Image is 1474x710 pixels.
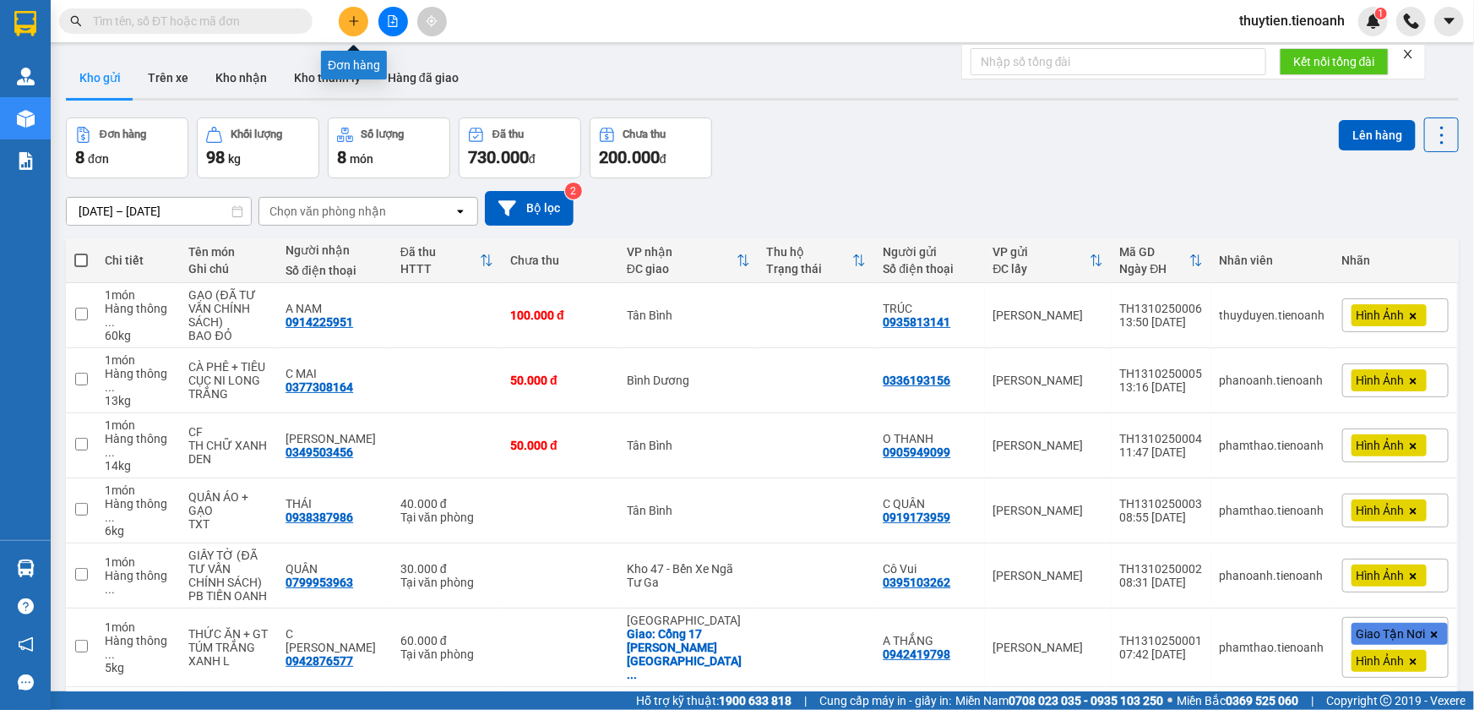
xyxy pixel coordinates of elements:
[627,262,737,276] div: ĐC giao
[1009,694,1163,707] strong: 0708 023 035 - 0935 103 250
[17,560,35,577] img: warehouse-icon
[660,152,666,166] span: đ
[286,264,383,277] div: Số điện thoại
[883,432,976,445] div: O THANH
[286,367,383,380] div: C MAI
[105,647,115,661] span: ...
[883,315,950,329] div: 0935813141
[627,614,750,627] div: [GEOGRAPHIC_DATA]
[339,7,368,36] button: plus
[1220,569,1325,582] div: phanoanh.tienoanh
[883,374,950,387] div: 0336193156
[993,641,1103,654] div: [PERSON_NAME]
[286,627,383,654] div: C QUỲNH ANH
[17,68,35,85] img: warehouse-icon
[510,374,610,387] div: 50.000 đ
[188,439,269,466] div: TH CHỮ XANH DEN
[955,691,1163,710] span: Miền Nam
[468,147,529,167] span: 730.000
[286,315,353,329] div: 0914225951
[993,504,1103,517] div: [PERSON_NAME]
[1220,374,1325,387] div: phanoanh.tienoanh
[1280,48,1389,75] button: Kết nối tổng đài
[105,483,171,497] div: 1 món
[590,117,712,178] button: Chưa thu200.000đ
[188,329,269,342] div: BAO ĐỎ
[1177,691,1298,710] span: Miền Bắc
[105,497,171,524] div: Hàng thông thường
[883,497,976,511] div: C QUÂN
[971,48,1266,75] input: Nhập số tổng đài
[510,439,610,452] div: 50.000 đ
[105,445,115,459] span: ...
[1220,641,1325,654] div: phamthao.tienoanh
[105,582,115,596] span: ...
[1220,439,1325,452] div: phamthao.tienoanh
[337,147,346,167] span: 8
[636,691,791,710] span: Hỗ trợ kỹ thuật:
[231,128,282,140] div: Khối lượng
[105,353,171,367] div: 1 món
[188,425,269,439] div: CF
[188,627,269,641] div: THỨC ĂN + GT
[485,191,574,226] button: Bộ lọc
[883,576,950,589] div: 0395103262
[286,302,383,315] div: A NAM
[105,302,171,329] div: Hàng thông thường
[400,245,480,259] div: Đã thu
[883,647,950,661] div: 0942419798
[362,128,405,140] div: Số lượng
[17,110,35,128] img: warehouse-icon
[105,634,171,661] div: Hàng thông thường
[1378,8,1384,19] span: 1
[459,117,581,178] button: Đã thu730.000đ
[17,152,35,170] img: solution-icon
[627,245,737,259] div: VP nhận
[510,254,610,267] div: Chưa thu
[417,7,447,36] button: aim
[378,7,408,36] button: file-add
[286,497,383,511] div: THÁI
[819,691,951,710] span: Cung cấp máy in - giấy in:
[228,152,241,166] span: kg
[1402,48,1414,60] span: close
[66,117,188,178] button: Đơn hàng8đơn
[202,57,280,98] button: Kho nhận
[105,380,115,394] span: ...
[206,147,225,167] span: 98
[400,497,493,511] div: 40.000 đ
[269,203,386,220] div: Chọn văn phòng nhận
[883,445,950,459] div: 0905949099
[599,147,660,167] span: 200.000
[93,12,292,30] input: Tìm tên, số ĐT hoặc mã đơn
[767,245,853,259] div: Thu hộ
[105,254,171,267] div: Chi tiết
[1442,14,1457,29] span: caret-down
[188,288,269,329] div: GẠO (ĐÃ TƯ VẤN CHÍNH SÁCH)
[1120,647,1203,661] div: 07:42 [DATE]
[993,439,1103,452] div: [PERSON_NAME]
[627,504,750,517] div: Tân Bình
[492,128,524,140] div: Đã thu
[70,15,82,27] span: search
[1220,504,1325,517] div: phamthao.tienoanh
[188,245,269,259] div: Tên món
[105,524,171,538] div: 6 kg
[286,654,353,668] div: 0942876577
[627,562,750,589] div: Kho 47 - Bến Xe Ngã Tư Ga
[985,238,1112,283] th: Toggle SortBy
[75,147,84,167] span: 8
[18,636,34,653] span: notification
[188,589,269,603] div: PB TIẾN OANH
[1342,254,1449,267] div: Nhãn
[1120,511,1203,524] div: 08:55 [DATE]
[454,205,467,218] svg: open
[188,641,269,668] div: TÚM TRẮNG XANH L
[1120,380,1203,394] div: 13:16 [DATE]
[1357,438,1405,453] span: Hình Ảnh
[188,549,269,589] div: GIẤY TỜ (ĐÃ TƯ VẤN CHÍNH SÁCH)
[400,576,493,589] div: Tại văn phòng
[767,262,853,276] div: Trạng thái
[993,309,1103,322] div: [PERSON_NAME]
[627,309,750,322] div: Tân Bình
